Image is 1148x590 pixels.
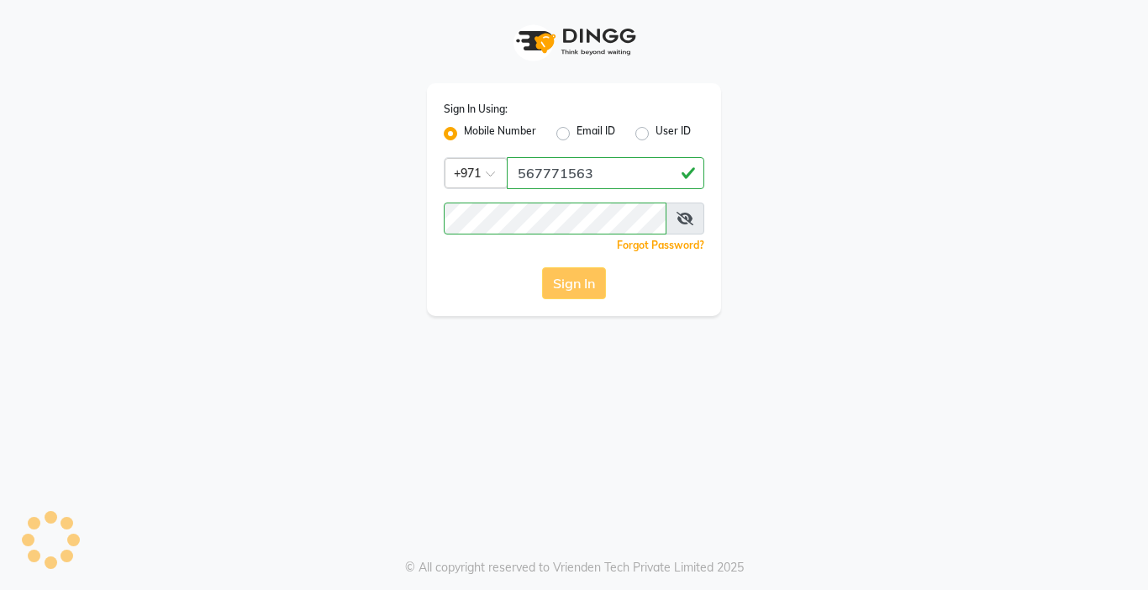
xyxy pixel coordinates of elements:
a: Forgot Password? [617,239,704,251]
label: Sign In Using: [444,102,508,117]
input: Username [507,157,704,189]
label: Mobile Number [464,124,536,144]
input: Username [444,203,666,234]
label: User ID [656,124,691,144]
label: Email ID [577,124,615,144]
img: logo1.svg [507,17,641,66]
